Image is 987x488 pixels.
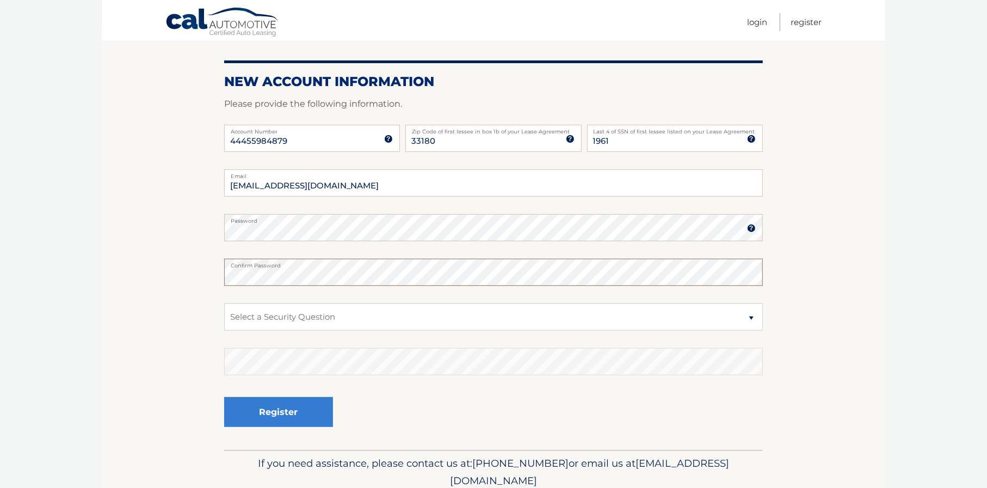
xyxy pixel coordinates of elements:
[224,125,400,133] label: Account Number
[224,397,333,427] button: Register
[224,259,763,267] label: Confirm Password
[224,214,763,223] label: Password
[405,125,581,133] label: Zip Code of first lessee in box 1b of your Lease Agreement
[747,13,767,31] a: Login
[224,169,763,178] label: Email
[587,125,763,152] input: SSN or EIN (last 4 digits only)
[472,457,569,469] span: [PHONE_NUMBER]
[747,224,756,233] img: tooltip.svg
[587,125,763,133] label: Last 4 of SSN of first lessee listed on your Lease Agreement
[405,125,581,152] input: Zip Code
[224,96,763,112] p: Please provide the following information.
[224,169,763,197] input: Email
[165,7,280,39] a: Cal Automotive
[224,74,763,90] h2: New Account Information
[450,457,729,487] span: [EMAIL_ADDRESS][DOMAIN_NAME]
[747,135,756,143] img: tooltip.svg
[384,135,393,143] img: tooltip.svg
[566,135,575,143] img: tooltip.svg
[791,13,822,31] a: Register
[224,125,400,152] input: Account Number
